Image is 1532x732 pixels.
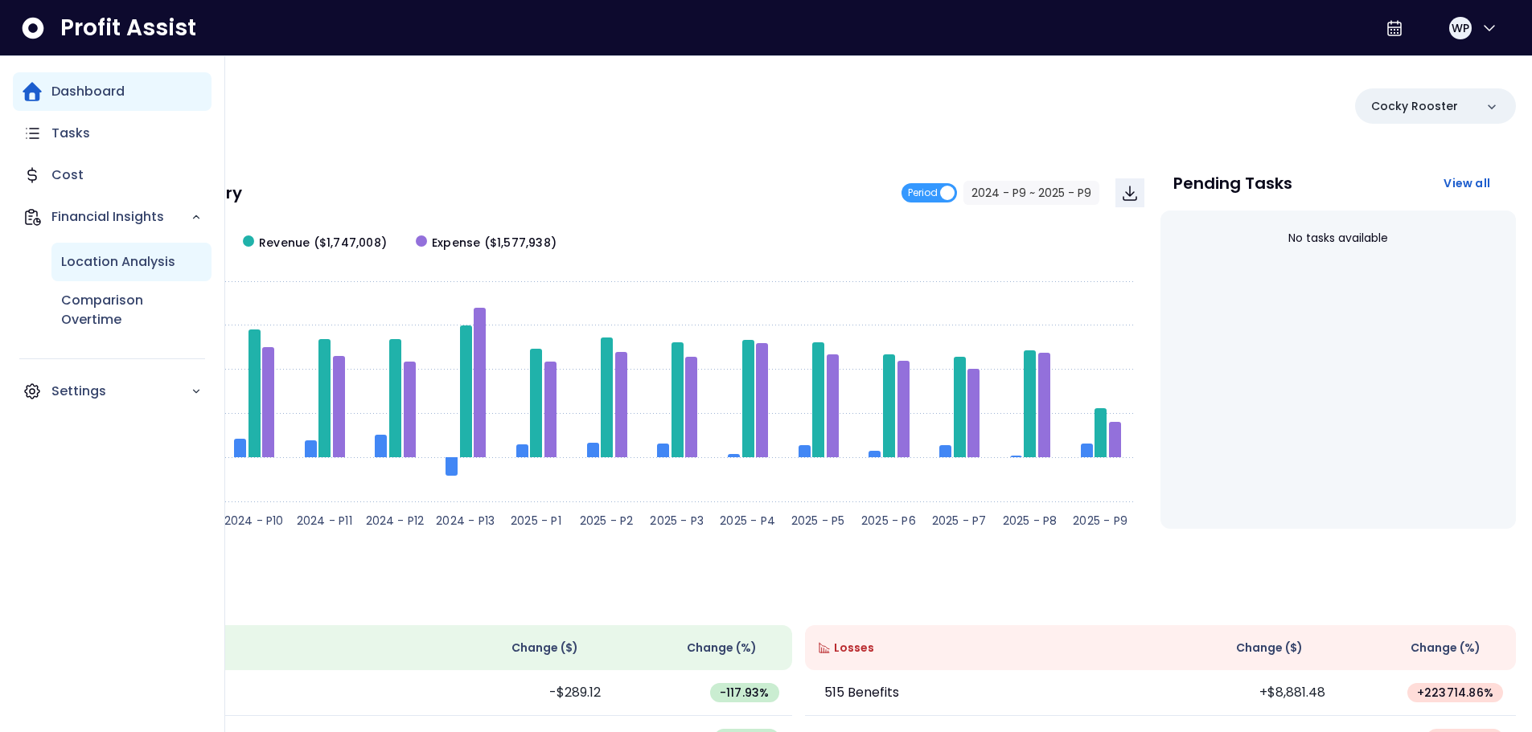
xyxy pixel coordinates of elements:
p: Wins & Losses [80,590,1516,606]
text: 2025 - P9 [1073,513,1127,529]
text: 2025 - P8 [1003,513,1058,529]
text: 2024 - P10 [224,513,284,529]
p: Financial Insights [51,207,191,227]
text: 2025 - P4 [720,513,775,529]
div: No tasks available [1173,217,1503,260]
span: Change ( $ ) [1236,640,1303,656]
text: 2024 - P11 [297,513,352,529]
text: 2025 - P5 [791,513,845,529]
span: + 223714.86 % [1417,685,1493,701]
span: View all [1444,175,1490,191]
span: Losses [834,640,874,656]
span: Expense ($1,577,938) [432,235,557,251]
span: WP [1452,20,1469,36]
text: 2024 - P12 [366,513,425,529]
p: Tasks [51,124,90,143]
span: Change ( $ ) [511,640,578,656]
span: Change (%) [1411,640,1481,656]
span: Revenue ($1,747,008) [259,235,387,251]
text: 2025 - P2 [580,513,634,529]
p: 515 Benefits [824,683,899,702]
span: -117.93 % [720,685,770,701]
p: Dashboard [51,82,125,101]
p: Comparison Overtime [61,291,202,329]
text: 2025 - P6 [861,513,916,529]
text: 2025 - P7 [932,513,987,529]
p: Pending Tasks [1173,175,1292,191]
p: Location Analysis [61,252,175,272]
p: Settings [51,382,191,401]
span: Profit Assist [60,14,196,43]
td: -$289.12 [436,670,614,716]
button: 2024 - P9 ~ 2025 - P9 [963,181,1099,205]
span: Change (%) [687,640,757,656]
p: Cost [51,166,84,185]
button: Download [1115,178,1144,207]
span: Period [908,183,938,202]
p: Cocky Rooster [1371,98,1458,115]
text: 2024 - P13 [436,513,495,529]
text: 2025 - P1 [511,513,561,529]
td: +$8,881.48 [1160,670,1338,716]
text: 2025 - P3 [650,513,704,529]
button: View all [1431,169,1503,198]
